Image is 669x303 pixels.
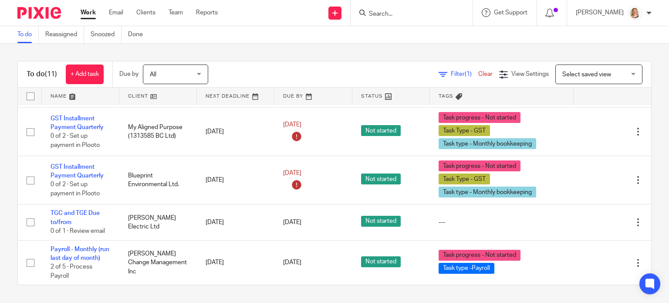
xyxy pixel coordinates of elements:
td: [DATE] [197,204,274,240]
span: 0 of 2 · Set up payment in Plooto [51,181,100,197]
img: Screenshot%202025-09-16%20114050.png [628,6,642,20]
span: Task Type - GST [439,174,490,184]
a: Work [81,8,96,17]
span: (1) [465,71,472,77]
span: 0 of 1 · Review email [51,228,105,234]
a: Clear [478,71,493,77]
span: Not started [361,174,401,184]
span: Task type -Payroll [439,263,494,274]
a: TGC and TGE Due to/from [51,210,100,225]
p: [PERSON_NAME] [576,8,624,17]
span: [DATE] [283,219,301,225]
span: Filter [451,71,478,77]
a: Reassigned [45,26,84,43]
span: Select saved view [562,71,611,78]
span: Task progress - Not started [439,112,520,123]
h1: To do [27,70,57,79]
td: [PERSON_NAME] Change Management Inc [119,240,197,285]
p: Due by [119,70,139,78]
a: Snoozed [91,26,122,43]
a: Clients [136,8,155,17]
span: Task type - Monthly bookkeeping [439,187,536,197]
a: Email [109,8,123,17]
a: Done [128,26,149,43]
span: Tags [439,94,453,99]
td: [PERSON_NAME] Electric Ltd [119,204,197,240]
span: 2 of 5 · Process Payroll [51,264,92,279]
span: Task progress - Not started [439,160,520,171]
a: To do [17,26,39,43]
a: Payroll - Monthly (run last day of month) [51,246,109,261]
span: Not started [361,256,401,267]
span: Task Type - GST [439,125,490,136]
span: Not started [361,125,401,136]
span: 0 of 2 · Set up payment in Plooto [51,133,100,148]
span: Task type - Monthly bookkeeping [439,138,536,149]
div: --- [439,218,565,227]
img: Pixie [17,7,61,19]
td: [DATE] [197,156,274,204]
a: Team [169,8,183,17]
span: Task progress - Not started [439,250,520,261]
span: Not started [361,216,401,227]
td: Blueprint Environmental Ltd. [119,156,197,204]
a: GST Installment Payment Quarterly [51,164,104,179]
input: Search [368,10,446,18]
span: All [150,71,156,78]
td: [DATE] [197,240,274,285]
td: [DATE] [197,108,274,156]
a: Reports [196,8,218,17]
span: View Settings [511,71,549,77]
span: [DATE] [283,170,301,176]
a: GST Installment Payment Quarterly [51,116,104,130]
span: [DATE] [283,122,301,128]
span: [DATE] [283,260,301,266]
a: + Add task [66,65,104,84]
span: (11) [45,71,57,78]
span: Get Support [494,10,527,16]
td: My Aligned Purpose (1313585 BC Ltd) [119,108,197,156]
